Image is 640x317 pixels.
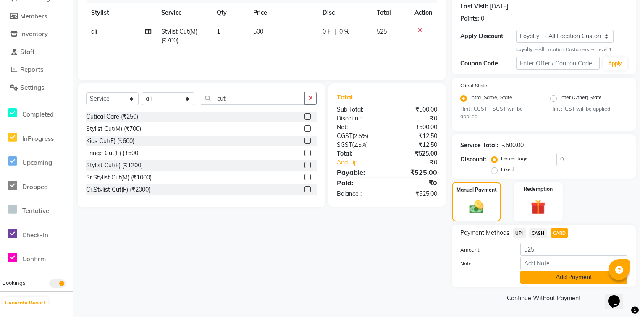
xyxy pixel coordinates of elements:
[161,28,197,44] span: Stylist Cut(M) (₹700)
[248,3,317,22] th: Price
[337,93,356,101] span: Total
[2,29,71,39] a: Inventory
[330,140,387,149] div: ( )
[454,246,514,254] label: Amount:
[22,255,46,263] span: Confirm
[387,123,443,132] div: ₹500.00
[460,32,516,41] div: Apply Discount
[454,294,634,303] a: Continue Without Payment
[454,260,514,268] label: Note:
[330,178,387,188] div: Paid:
[2,279,25,286] span: Bookings
[337,141,352,148] span: SGST
[86,173,152,182] div: Sr.Stylist Cut(M) (₹1000)
[481,14,484,23] div: 0
[470,94,512,104] label: Intra (Same) State
[456,186,497,194] label: Manual Payment
[377,28,387,35] span: 525
[86,125,141,133] div: Stylist Cut(M) (₹700)
[86,149,140,158] div: Fringe Cut(F) (₹600)
[201,92,305,105] input: Search or Scan
[86,185,150,194] div: Cr.Stylist Cut(F) (₹2000)
[330,123,387,132] div: Net:
[465,199,488,215] img: _cash.svg
[2,65,71,75] a: Reports
[460,105,538,121] small: Hint : CGST + SGST will be applied
[396,158,443,167] div: ₹0
[330,149,387,158] div: Total:
[323,27,331,36] span: 0 F
[372,3,409,22] th: Total
[20,83,44,91] span: Settings
[529,228,547,238] span: CASH
[516,57,600,70] input: Enter Offer / Coupon Code
[330,158,396,167] a: Add Tip
[20,48,34,56] span: Staff
[22,110,54,118] span: Completed
[86,112,138,121] div: Cutical Care (₹250)
[551,228,569,238] span: CARD
[560,94,602,104] label: Inter (Other) State
[387,105,443,114] div: ₹500.00
[2,12,71,21] a: Members
[387,149,443,158] div: ₹525.00
[330,167,387,177] div: Payable:
[520,243,627,256] input: Amount
[91,28,97,35] span: ali
[3,297,48,309] button: Generate Report
[460,229,509,237] span: Payment Methods
[387,167,443,177] div: ₹525.00
[387,132,443,140] div: ₹12.50
[490,2,508,11] div: [DATE]
[86,137,134,146] div: Kids Cut(F) (₹600)
[354,141,366,148] span: 2.5%
[409,3,437,22] th: Action
[460,155,486,164] div: Discount:
[460,82,487,89] label: Client State
[520,257,627,270] input: Add Note
[387,190,443,198] div: ₹525.00
[501,155,528,162] label: Percentage
[20,30,48,38] span: Inventory
[387,114,443,123] div: ₹0
[22,183,48,191] span: Dropped
[460,14,479,23] div: Points:
[86,3,156,22] th: Stylist
[330,105,387,114] div: Sub Total:
[460,2,488,11] div: Last Visit:
[520,271,627,284] button: Add Payment
[354,133,367,139] span: 2.5%
[516,47,538,52] strong: Loyalty →
[330,132,387,140] div: ( )
[526,198,551,216] img: _gift.svg
[212,3,248,22] th: Qty
[501,166,514,173] label: Fixed
[22,231,48,239] span: Check-In
[22,135,54,143] span: InProgress
[502,141,524,150] div: ₹500.00
[22,207,49,215] span: Tentative
[217,28,220,35] span: 1
[339,27,349,36] span: 0 %
[387,178,443,188] div: ₹0
[460,141,498,150] div: Service Total:
[524,185,553,193] label: Redemption
[605,283,632,309] iframe: chat widget
[156,3,211,22] th: Service
[516,46,627,53] div: All Location Customers → Level 1
[337,132,352,140] span: CGST
[317,3,372,22] th: Disc
[460,59,516,68] div: Coupon Code
[603,57,627,70] button: Apply
[86,161,143,170] div: Stylist Cut(F) (₹1200)
[253,28,263,35] span: 500
[334,27,336,36] span: |
[513,228,526,238] span: UPI
[22,158,52,166] span: Upcoming
[330,190,387,198] div: Balance :
[330,114,387,123] div: Discount:
[2,83,71,93] a: Settings
[550,105,627,113] small: Hint : IGST will be applied
[20,65,43,73] span: Reports
[2,47,71,57] a: Staff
